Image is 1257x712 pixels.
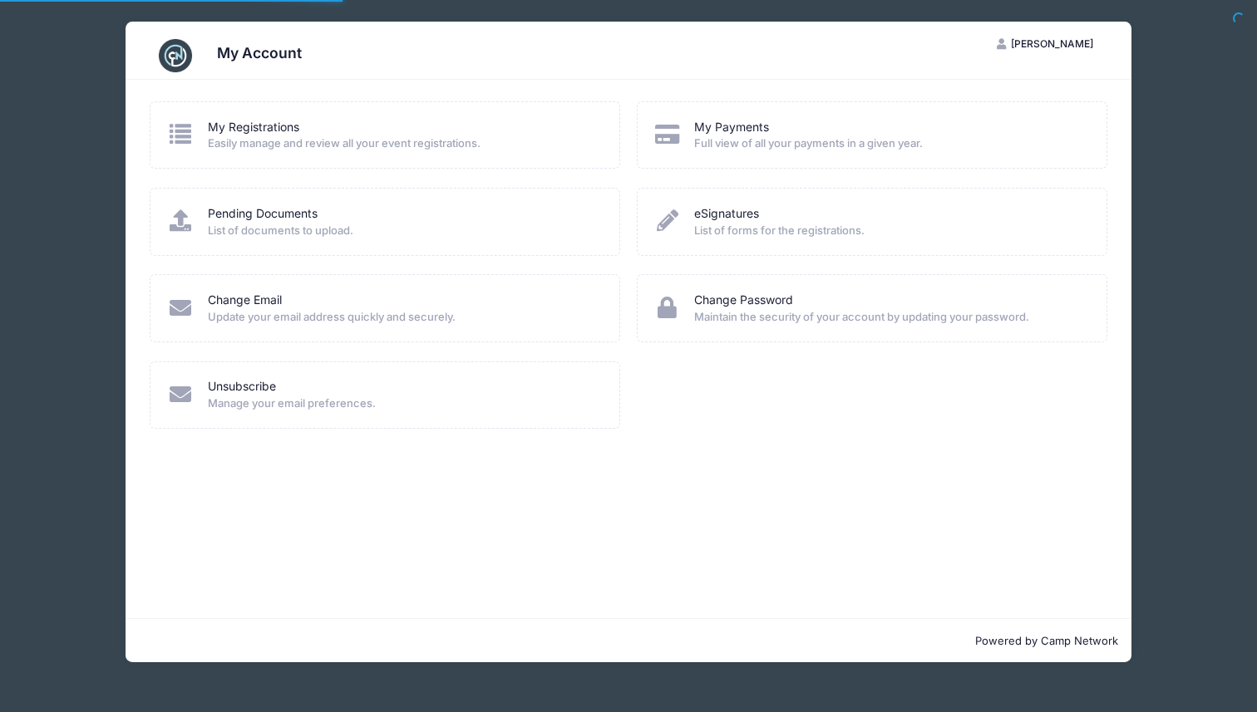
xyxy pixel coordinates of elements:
a: Change Email [208,292,282,309]
span: List of documents to upload. [208,223,599,239]
h3: My Account [217,44,302,61]
a: Pending Documents [208,205,318,223]
span: Maintain the security of your account by updating your password. [694,309,1085,326]
button: [PERSON_NAME] [983,30,1107,58]
a: My Registrations [208,119,299,136]
span: Easily manage and review all your event registrations. [208,135,599,152]
a: Unsubscribe [208,378,276,395]
span: [PERSON_NAME] [1011,37,1093,50]
a: eSignatures [694,205,759,223]
a: My Payments [694,119,769,136]
span: Manage your email preferences. [208,395,599,412]
span: List of forms for the registrations. [694,223,1085,239]
img: CampNetwork [159,39,192,72]
span: Full view of all your payments in a given year. [694,135,1085,152]
a: Change Password [694,292,793,309]
p: Powered by Camp Network [139,633,1118,650]
span: Update your email address quickly and securely. [208,309,599,326]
